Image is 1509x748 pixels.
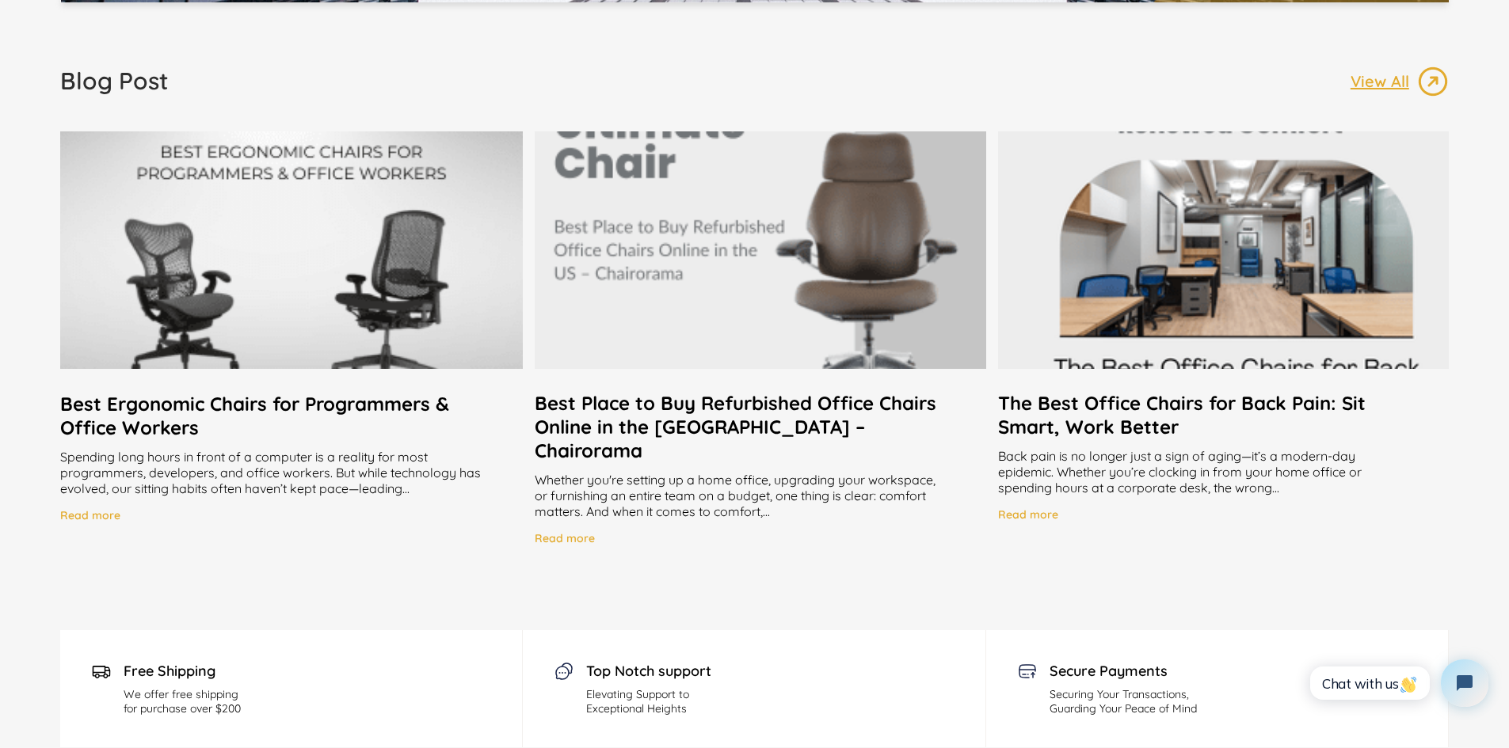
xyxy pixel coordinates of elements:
[586,662,711,680] h2: Top Notch support
[986,630,1449,747] a: Secure Payments Securing Your Transactions,Guarding Your Peace of Mind
[535,472,985,519] div: Whether you're setting up a home office, upgrading your workspace, or furnishing an entire team o...
[998,507,1058,527] a: Read more
[1050,687,1197,701] p: Securing Your Transactions,
[60,630,523,747] a: Free Shipping We offer free shippingfor purchase over $200
[1351,66,1449,97] a: View All
[535,531,595,545] h4: Read more
[586,687,711,701] p: Elevating Support to
[60,66,169,96] h2: Blog Post
[535,531,595,551] a: Read more
[586,701,711,716] p: Exceptional Heights
[554,662,573,681] img: image_30.png
[60,392,523,439] a: Best Ergonomic Chairs for Programmers & Office Workers
[998,391,1449,439] a: The Best Office Chairs for Back Pain: Sit Smart, Work Better
[523,630,985,747] a: Top Notch support Elevating Support toExceptional Heights
[124,662,241,680] h2: Free Shipping
[60,508,120,522] h4: Read more
[92,662,111,681] img: image_1.svg
[1351,71,1417,92] p: View All
[1293,646,1502,720] iframe: Tidio Chat
[1050,662,1197,680] h2: Secure Payments
[1018,662,1037,681] img: image_32.png
[998,507,1058,522] h4: Read more
[60,449,523,496] div: Spending long hours in front of a computer is a reality for most programmers, developers, and off...
[535,391,985,462] a: Best Place to Buy Refurbished Office Chairs Online in the [GEOGRAPHIC_DATA] – Chairorama
[1050,701,1197,716] p: Guarding Your Peace of Mind
[124,687,241,716] p: We offer free shipping for purchase over $200
[1417,66,1449,97] img: image_13.png
[998,448,1449,496] div: Back pain is no longer just a sign of aging—it’s a modern-day epidemic. Whether you’re clocking i...
[60,508,120,528] a: Read more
